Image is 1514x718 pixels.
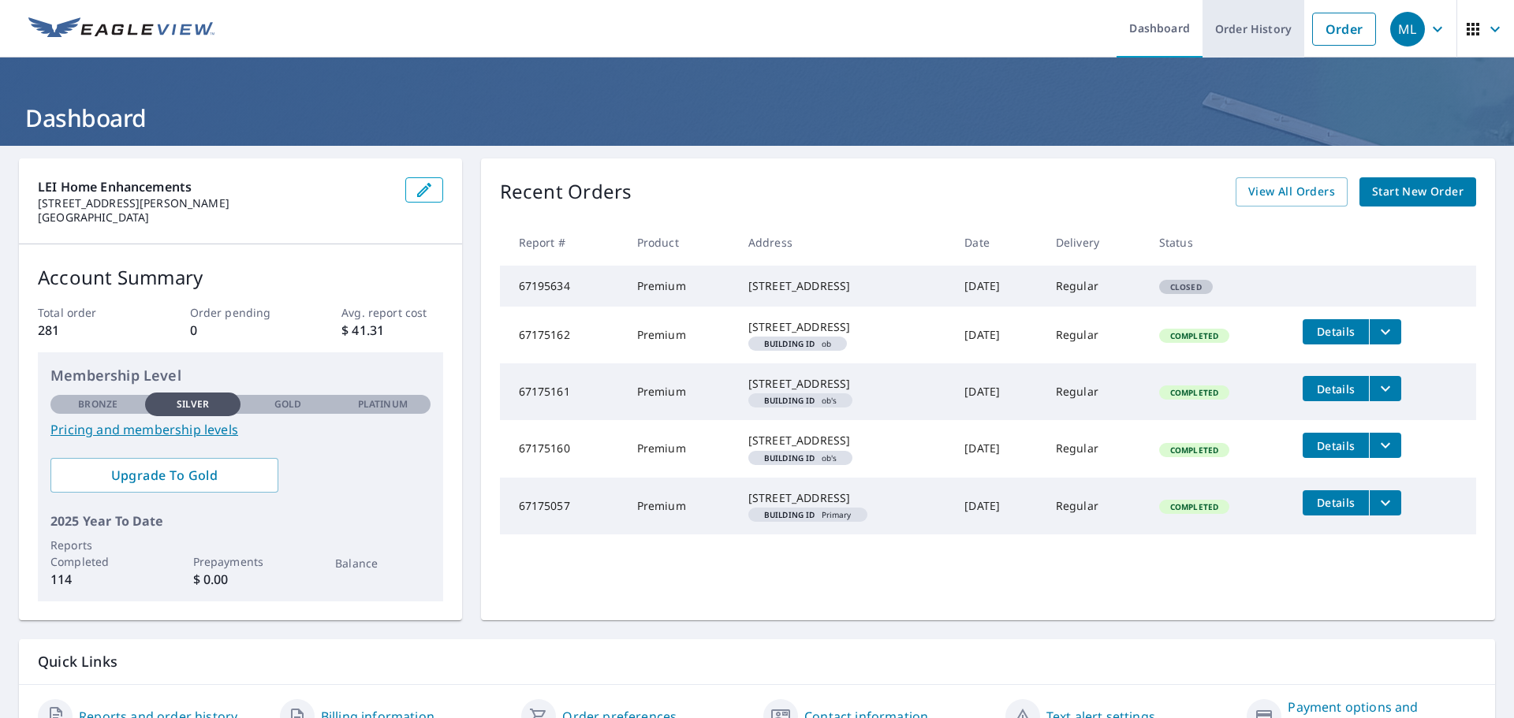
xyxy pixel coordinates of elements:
div: [STREET_ADDRESS] [748,376,939,392]
p: Membership Level [50,365,431,386]
td: Regular [1043,363,1147,420]
p: 281 [38,321,139,340]
p: [GEOGRAPHIC_DATA] [38,210,393,225]
span: Start New Order [1372,182,1464,202]
th: Delivery [1043,219,1147,266]
div: [STREET_ADDRESS] [748,433,939,448]
button: detailsBtn-67175160 [1303,433,1369,458]
p: $ 41.31 [341,321,442,340]
p: Silver [177,397,210,411]
a: Pricing and membership levels [50,420,431,439]
button: detailsBtn-67175162 [1303,319,1369,344]
button: filesDropdownBtn-67175162 [1369,319,1401,344]
span: Completed [1161,501,1228,512]
span: Primary [755,511,861,519]
td: Regular [1043,266,1147,307]
button: filesDropdownBtn-67175057 [1369,490,1401,515]
td: Premium [625,363,736,420]
td: Premium [625,478,736,534]
a: Start New Order [1359,177,1476,206]
em: Building ID [764,454,815,462]
img: EV Logo [28,17,214,41]
div: [STREET_ADDRESS] [748,490,939,506]
td: 67175160 [500,420,625,477]
p: $ 0.00 [193,570,288,589]
span: Completed [1161,445,1228,456]
h1: Dashboard [19,102,1495,134]
p: 114 [50,570,145,589]
a: Order [1312,13,1376,46]
span: Details [1312,381,1359,396]
td: 67175161 [500,363,625,420]
div: ML [1390,12,1425,47]
p: Reports Completed [50,537,145,570]
a: View All Orders [1236,177,1348,206]
p: Balance [335,555,430,571]
td: Regular [1043,478,1147,534]
td: 67195634 [500,266,625,307]
td: Regular [1043,307,1147,363]
span: Completed [1161,387,1228,398]
button: detailsBtn-67175161 [1303,376,1369,401]
th: Report # [500,219,625,266]
th: Product [625,219,736,266]
span: ob [755,340,841,348]
p: LEI Home Enhancements [38,177,393,196]
p: [STREET_ADDRESS][PERSON_NAME] [38,196,393,210]
p: Platinum [358,397,408,411]
div: [STREET_ADDRESS] [748,278,939,294]
td: 67175162 [500,307,625,363]
span: Details [1312,438,1359,453]
th: Status [1147,219,1290,266]
th: Address [736,219,952,266]
p: Recent Orders [500,177,632,206]
p: 0 [190,321,291,340]
td: [DATE] [952,307,1043,363]
button: filesDropdownBtn-67175161 [1369,376,1401,401]
p: Bronze [78,397,117,411]
th: Date [952,219,1043,266]
td: Premium [625,266,736,307]
p: Quick Links [38,652,1476,671]
span: Details [1312,324,1359,339]
span: ob's [755,454,846,462]
em: Building ID [764,340,815,348]
p: Total order [38,304,139,321]
div: [STREET_ADDRESS] [748,319,939,335]
span: Completed [1161,330,1228,341]
a: Upgrade To Gold [50,458,278,493]
span: ob's [755,396,846,404]
td: Premium [625,307,736,363]
td: Regular [1043,420,1147,477]
span: Upgrade To Gold [63,467,266,484]
td: [DATE] [952,266,1043,307]
span: View All Orders [1248,182,1335,202]
em: Building ID [764,511,815,519]
td: [DATE] [952,363,1043,420]
td: [DATE] [952,478,1043,534]
td: [DATE] [952,420,1043,477]
td: Premium [625,420,736,477]
p: Prepayments [193,553,288,570]
span: Details [1312,495,1359,510]
p: Gold [274,397,301,411]
td: 67175057 [500,478,625,534]
em: Building ID [764,396,815,404]
p: Order pending [190,304,291,321]
span: Closed [1161,281,1211,292]
p: Avg. report cost [341,304,442,321]
button: detailsBtn-67175057 [1303,490,1369,515]
p: 2025 Year To Date [50,512,431,530]
button: filesDropdownBtn-67175160 [1369,433,1401,458]
p: Account Summary [38,263,443,292]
